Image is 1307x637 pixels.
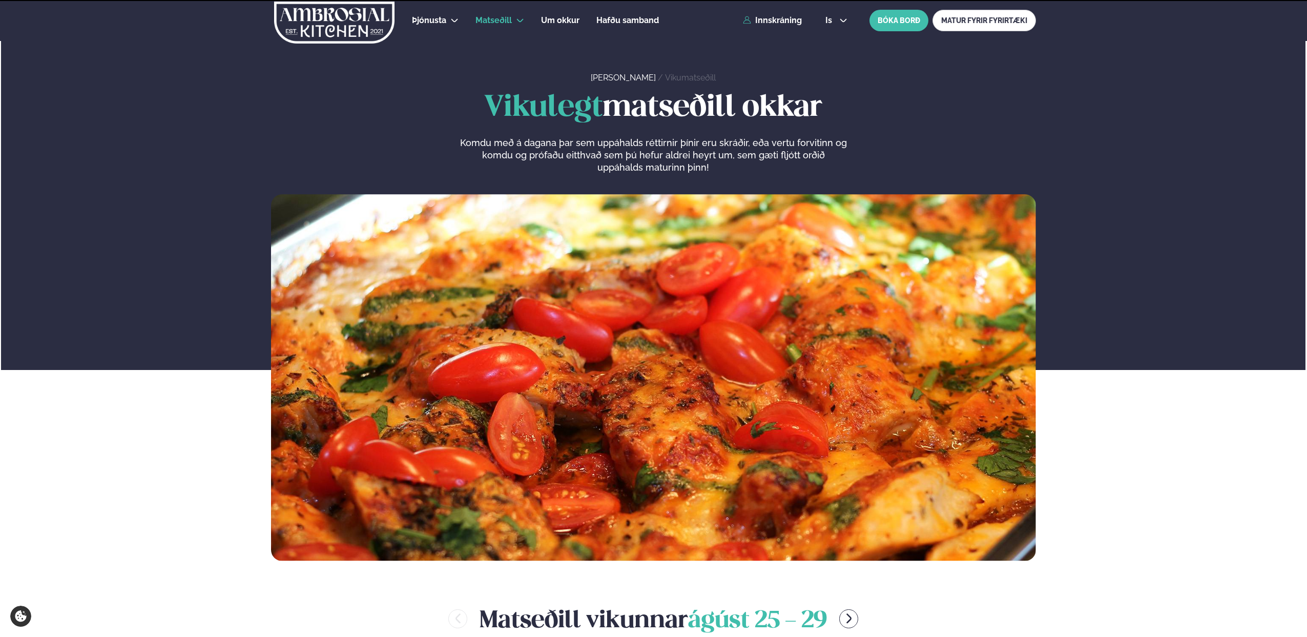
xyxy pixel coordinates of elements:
[273,2,396,44] img: logo
[475,15,512,25] span: Matseðill
[412,15,446,25] span: Þjónusta
[541,14,579,27] a: Um okkur
[591,73,656,83] a: [PERSON_NAME]
[541,15,579,25] span: Um okkur
[480,602,827,635] h2: Matseðill vikunnar
[932,10,1036,31] a: MATUR FYRIR FYRIRTÆKI
[658,73,665,83] span: /
[817,16,856,25] button: is
[448,609,467,628] button: menu-btn-left
[688,610,827,632] span: ágúst 25 - 29
[412,14,446,27] a: Þjónusta
[484,94,603,122] span: Vikulegt
[596,15,659,25] span: Hafðu samband
[743,16,802,25] a: Innskráning
[869,10,928,31] button: BÓKA BORÐ
[475,14,512,27] a: Matseðill
[271,194,1036,561] img: image alt
[839,609,858,628] button: menu-btn-right
[665,73,716,83] a: Vikumatseðill
[10,606,31,627] a: Cookie settings
[596,14,659,27] a: Hafðu samband
[825,16,835,25] span: is
[460,137,847,174] p: Komdu með á dagana þar sem uppáhalds réttirnir þínir eru skráðir, eða vertu forvitinn og komdu og...
[271,92,1036,125] h1: matseðill okkar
